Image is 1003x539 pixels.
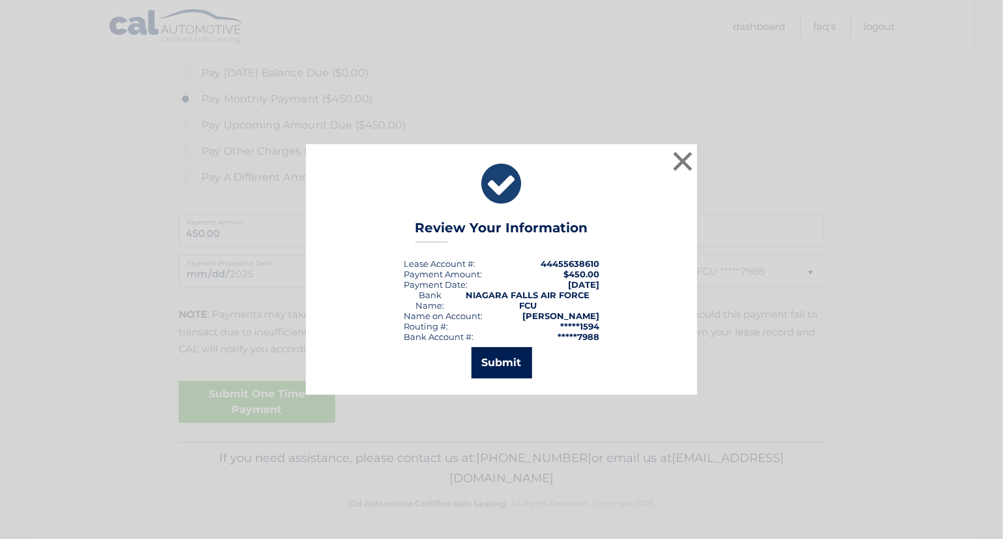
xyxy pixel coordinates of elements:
div: Bank Name: [404,290,457,311]
h3: Review Your Information [415,220,588,243]
div: Name on Account: [404,311,483,321]
span: [DATE] [568,279,599,290]
strong: 44455638610 [541,258,599,269]
span: $450.00 [563,269,599,279]
div: Lease Account #: [404,258,475,269]
strong: [PERSON_NAME] [522,311,599,321]
div: Payment Amount: [404,269,482,279]
div: Routing #: [404,321,448,331]
button: × [670,148,696,174]
button: Submit [472,347,532,378]
span: Payment Date [404,279,466,290]
div: : [404,279,468,290]
div: Bank Account #: [404,331,473,342]
strong: NIAGARA FALLS AIR FORCE FCU [466,290,590,311]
